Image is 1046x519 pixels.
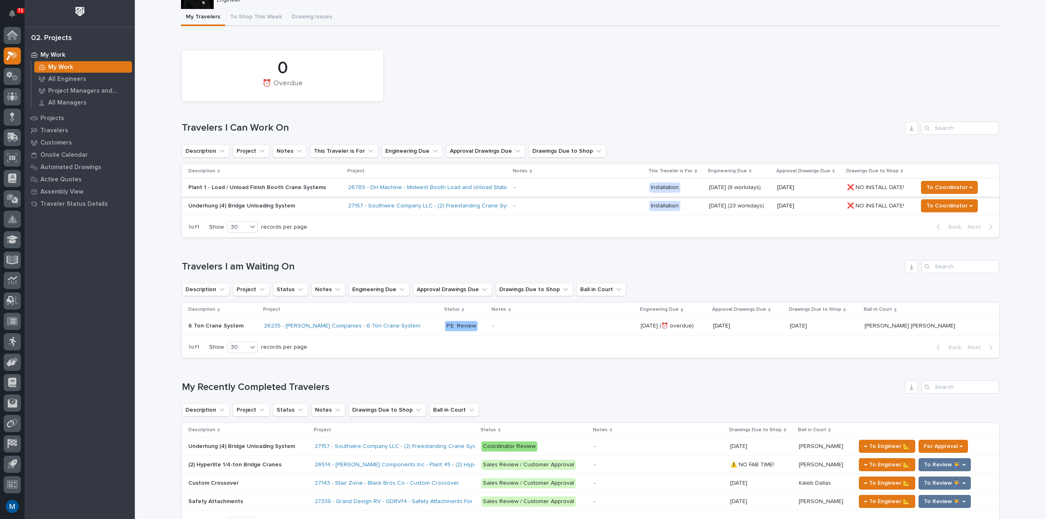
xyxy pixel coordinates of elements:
[413,283,492,296] button: Approval Drawings Due
[864,497,910,506] span: ← To Engineer 📐
[926,183,972,192] span: To Coordinator →
[919,477,971,490] button: To Review 👨‍🏭 →
[311,403,345,417] button: Notes
[943,344,961,351] span: Back
[799,460,845,468] p: [PERSON_NAME]
[924,460,966,470] span: To Review 👨‍🏭 →
[777,203,841,209] p: [DATE]
[594,498,595,505] div: -
[730,497,749,505] p: [DATE]
[188,425,215,434] p: Description
[968,344,986,351] span: Next
[577,283,626,296] button: Ball in Court
[594,480,595,487] div: -
[513,167,527,176] p: Notes
[790,321,809,330] p: [DATE]
[40,115,64,122] p: Projects
[964,344,999,351] button: Next
[968,223,986,231] span: Next
[864,441,910,451] span: ← To Engineer 📐
[649,183,680,193] div: Installation
[182,217,206,237] p: 1 of 1
[310,145,378,158] button: This Traveler is For
[273,283,308,296] button: Status
[921,199,978,212] button: To Coordinator →
[188,478,240,487] p: Custom Crossover
[789,305,841,314] p: Drawings Due to Shop
[72,4,87,19] img: Workspace Logo
[349,403,426,417] button: Drawings Due to Shop
[776,167,830,176] p: Approval Drawings Due
[640,305,679,314] p: Engineering Due
[730,478,749,487] p: [DATE]
[273,403,308,417] button: Status
[921,122,999,135] input: Search
[40,151,88,159] p: Onsite Calendar
[481,478,576,488] div: Sales Review / Customer Approval
[444,305,460,314] p: Status
[25,149,135,161] a: Onsite Calendar
[182,145,230,158] button: Description
[446,145,525,158] button: Approval Drawings Due
[48,64,73,71] p: My Work
[514,184,515,191] div: -
[25,161,135,173] a: Automated Drawings
[315,498,508,505] a: 27338 - Grand Design RV - GDRV14 - Safety Attachments For Tent Vacuum
[182,122,902,134] h1: Travelers I Can Work On
[31,61,135,73] a: My Work
[40,127,68,134] p: Travelers
[4,5,21,22] button: Notifications
[865,321,957,330] p: [PERSON_NAME] [PERSON_NAME]
[18,8,23,13] p: 71
[48,99,87,107] p: All Managers
[188,460,283,468] p: (2) Hyperlite 1/4-ton Bridge Cranes
[921,381,999,394] input: Search
[182,261,902,273] h1: Travelers I am Waiting On
[708,167,747,176] p: Engineering Due
[233,283,270,296] button: Project
[799,497,845,505] p: [PERSON_NAME]
[529,145,606,158] button: Drawings Due to Shop
[182,283,230,296] button: Description
[48,76,86,83] p: All Engineers
[593,425,608,434] p: Notes
[182,437,999,456] tr: Underhung (4) Bridge Unloading SystemUnderhung (4) Bridge Unloading System 27157 - Southwire Comp...
[347,167,364,176] p: Project
[713,323,783,330] p: [DATE]
[730,460,776,468] p: ⚠️ NO FAB TIME!
[209,344,224,351] p: Show
[496,283,573,296] button: Drawings Due to Shop
[196,58,369,78] div: 0
[264,323,420,330] a: 26235 - [PERSON_NAME] Companies - 6 Ton Crane System
[40,51,65,59] p: My Work
[228,343,247,352] div: 30
[445,321,478,331] div: P.E. Review
[649,201,680,211] div: Installation
[31,97,135,108] a: All Managers
[730,441,749,450] p: [DATE]
[921,260,999,273] input: Search
[481,425,496,434] p: Status
[709,203,771,209] p: [DATE] (23 workdays)
[209,224,224,231] p: Show
[40,200,108,208] p: Traveler Status Details
[188,203,331,209] p: Underhung (4) Bridge Unloading System
[846,167,898,176] p: Drawings Due to Shop
[481,441,537,452] div: Coordinator Review
[233,145,270,158] button: Project
[188,441,297,450] p: Underhung (4) Bridge Unloading System
[777,184,841,191] p: [DATE]
[314,425,331,434] p: Project
[864,460,910,470] span: ← To Engineer 📐
[594,443,595,450] div: -
[926,201,972,211] span: To Coordinator →
[188,184,331,191] p: Plant 1 - Load / Unload Finish Booth Crane Systems
[182,197,999,215] tr: Underhung (4) Bridge Unloading System27157 - Southwire Company LLC - (2) Freestanding Crane Syste...
[921,181,978,194] button: To Coordinator →
[481,460,576,470] div: Sales Review / Customer Approval
[930,344,964,351] button: Back
[859,440,915,453] button: ← To Engineer 📐
[228,223,247,232] div: 30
